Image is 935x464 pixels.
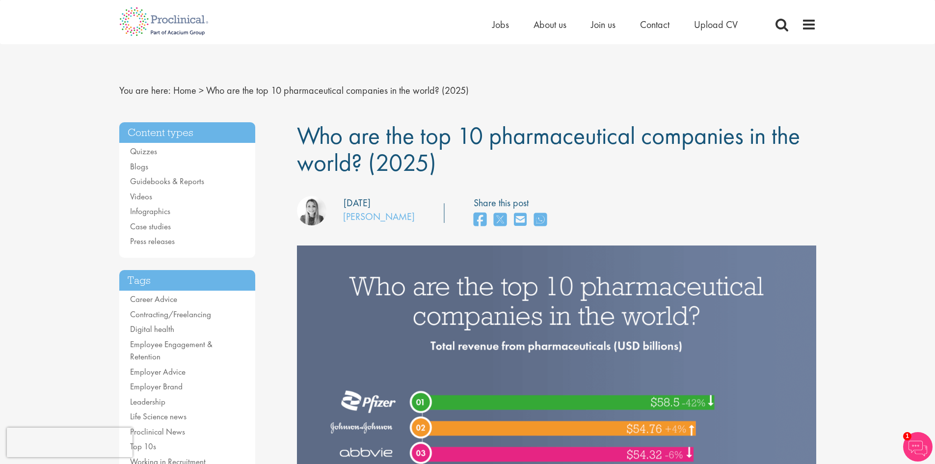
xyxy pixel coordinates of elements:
a: Quizzes [130,146,157,157]
a: Leadership [130,396,165,407]
a: Employee Engagement & Retention [130,339,213,362]
img: Chatbot [903,432,933,462]
a: Jobs [492,18,509,31]
a: Guidebooks & Reports [130,176,204,187]
a: Press releases [130,236,175,246]
a: [PERSON_NAME] [343,210,415,223]
a: Employer Brand [130,381,183,392]
a: Contracting/Freelancing [130,309,211,320]
a: share on facebook [474,210,486,231]
a: Upload CV [694,18,738,31]
span: > [199,84,204,97]
a: Proclinical News [130,426,185,437]
a: Top 10s [130,441,156,452]
a: Contact [640,18,669,31]
a: breadcrumb link [173,84,196,97]
a: share on email [514,210,527,231]
span: Who are the top 10 pharmaceutical companies in the world? (2025) [206,84,469,97]
label: Share this post [474,196,552,210]
a: Employer Advice [130,366,186,377]
a: Join us [591,18,615,31]
a: Case studies [130,221,171,232]
iframe: reCAPTCHA [7,428,133,457]
a: Digital health [130,324,174,334]
div: [DATE] [344,196,371,210]
a: Life Science news [130,411,187,422]
a: Blogs [130,161,148,172]
img: Hannah Burke [297,196,326,225]
span: 1 [903,432,911,440]
a: Infographics [130,206,170,217]
h3: Tags [119,270,256,291]
a: About us [534,18,566,31]
span: You are here: [119,84,171,97]
span: Who are the top 10 pharmaceutical companies in the world? (2025) [297,120,800,178]
h3: Content types [119,122,256,143]
a: share on twitter [494,210,507,231]
a: share on whats app [534,210,547,231]
a: Videos [130,191,152,202]
a: Career Advice [130,294,177,304]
